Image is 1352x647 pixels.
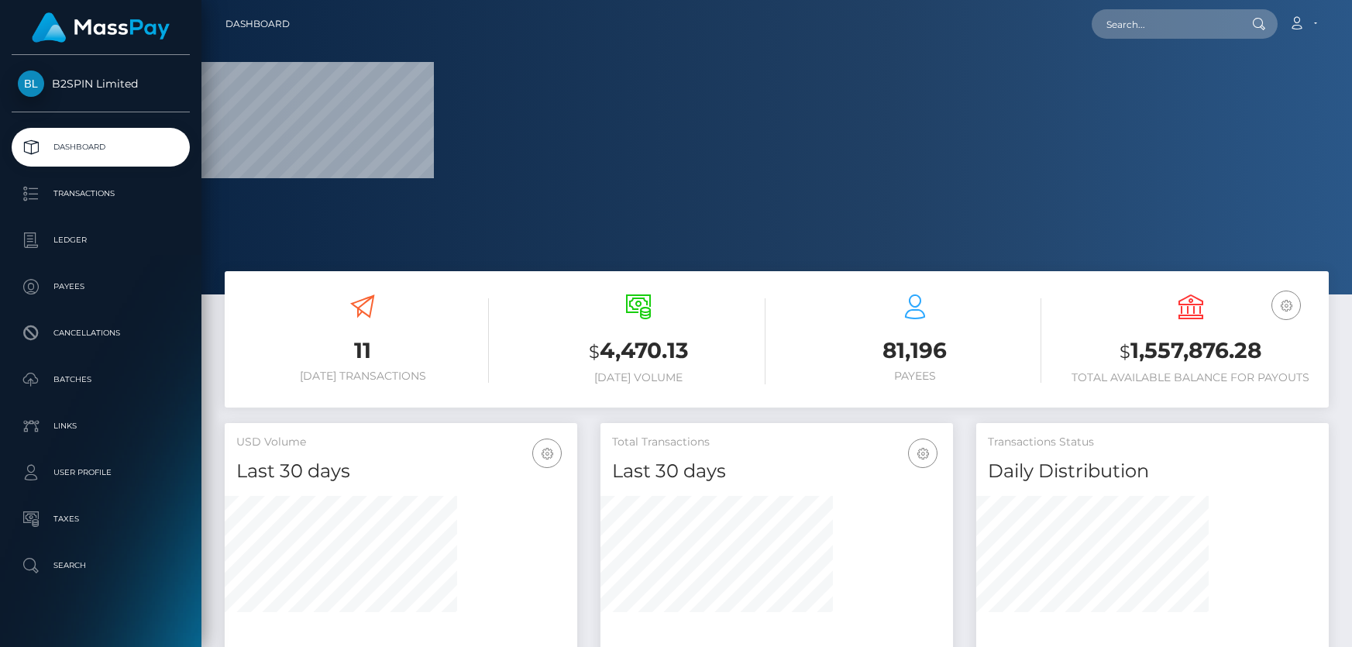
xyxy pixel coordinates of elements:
[12,546,190,585] a: Search
[18,229,184,252] p: Ledger
[225,8,290,40] a: Dashboard
[612,435,941,450] h5: Total Transactions
[12,77,190,91] span: B2SPIN Limited
[12,128,190,167] a: Dashboard
[789,370,1041,383] h6: Payees
[18,554,184,577] p: Search
[236,336,489,366] h3: 11
[236,435,566,450] h5: USD Volume
[18,275,184,298] p: Payees
[1065,336,1317,367] h3: 1,557,876.28
[12,360,190,399] a: Batches
[12,174,190,213] a: Transactions
[18,136,184,159] p: Dashboard
[12,314,190,353] a: Cancellations
[18,508,184,531] p: Taxes
[32,12,170,43] img: MassPay Logo
[1065,371,1317,384] h6: Total Available Balance for Payouts
[236,370,489,383] h6: [DATE] Transactions
[18,71,44,97] img: B2SPIN Limited
[12,407,190,446] a: Links
[789,336,1041,366] h3: 81,196
[18,182,184,205] p: Transactions
[18,461,184,484] p: User Profile
[12,500,190,539] a: Taxes
[589,341,600,363] small: $
[12,221,190,260] a: Ledger
[988,458,1317,485] h4: Daily Distribution
[236,458,566,485] h4: Last 30 days
[12,453,190,492] a: User Profile
[988,435,1317,450] h5: Transactions Status
[1092,9,1237,39] input: Search...
[612,458,941,485] h4: Last 30 days
[512,336,765,367] h3: 4,470.13
[18,322,184,345] p: Cancellations
[18,415,184,438] p: Links
[18,368,184,391] p: Batches
[512,371,765,384] h6: [DATE] Volume
[12,267,190,306] a: Payees
[1120,341,1130,363] small: $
